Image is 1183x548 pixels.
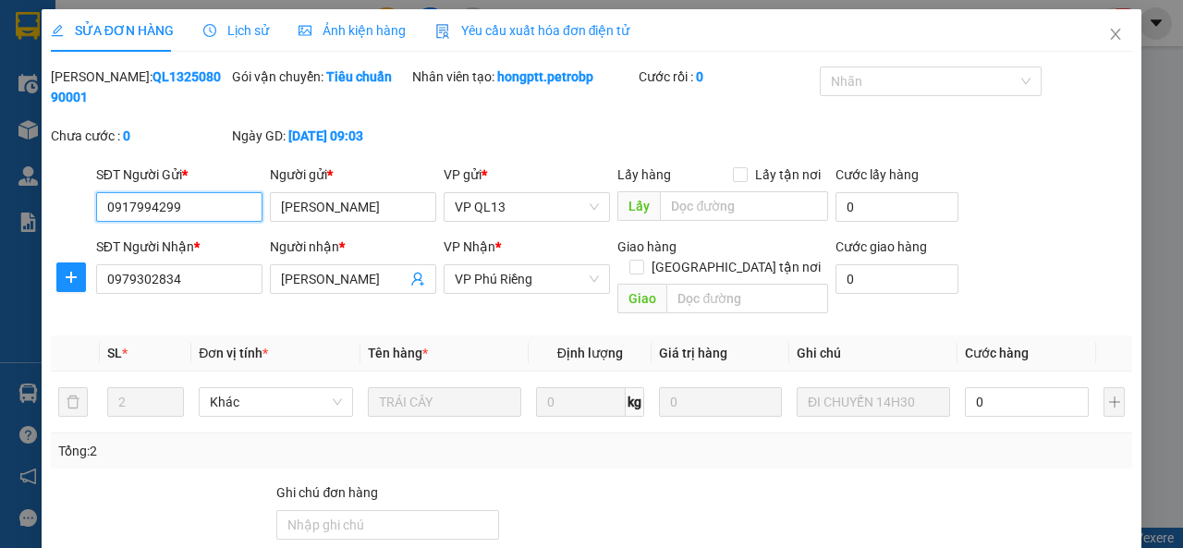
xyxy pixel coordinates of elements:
b: 0 [696,69,703,84]
b: hongptt.petrobp [497,69,593,84]
span: user-add [410,272,425,286]
div: VP gửi [444,164,610,185]
div: SĐT Người Gửi [96,164,262,185]
label: Ghi chú đơn hàng [276,485,378,500]
input: Ghi chú đơn hàng [276,510,499,540]
div: Nhân viên tạo: [412,67,635,87]
div: Tổng: 2 [58,441,458,461]
div: Gói vận chuyển: [232,67,409,87]
span: edit [51,24,64,37]
b: [DATE] 09:03 [288,128,363,143]
span: SL [107,346,122,360]
span: Đơn vị tính [199,346,268,360]
b: Tiêu chuẩn [326,69,392,84]
span: Giao [617,284,666,313]
span: Giao hàng [617,239,677,254]
span: Lịch sử [203,23,269,38]
span: Yêu cầu xuất hóa đơn điện tử [435,23,630,38]
button: Close [1090,9,1141,61]
span: Tên hàng [368,346,428,360]
div: SĐT Người Nhận [96,237,262,257]
input: Ghi Chú [797,387,950,417]
span: Lấy [617,191,660,221]
span: close [1108,27,1123,42]
span: Giá trị hàng [659,346,727,360]
button: plus [1104,387,1125,417]
label: Cước lấy hàng [835,167,919,182]
input: 0 [659,387,782,417]
input: Cước lấy hàng [835,192,958,222]
span: [GEOGRAPHIC_DATA] tận nơi [644,257,828,277]
div: Cước rồi : [639,67,816,87]
span: Khác [210,388,341,416]
input: Dọc đường [660,191,827,221]
span: VP Nhận [444,239,495,254]
span: plus [57,270,85,285]
button: delete [58,387,88,417]
label: Cước giao hàng [835,239,927,254]
img: icon [435,24,450,39]
input: Cước giao hàng [835,264,958,294]
b: 0 [123,128,130,143]
input: Dọc đường [666,284,827,313]
div: [PERSON_NAME]: [51,67,228,107]
div: Chưa cước : [51,126,228,146]
input: VD: Bàn, Ghế [368,387,521,417]
span: Định lượng [557,346,623,360]
span: picture [299,24,311,37]
span: VP Phú Riềng [455,265,599,293]
span: clock-circle [203,24,216,37]
span: Cước hàng [965,346,1029,360]
div: Ngày GD: [232,126,409,146]
div: Người nhận [270,237,436,257]
span: VP QL13 [455,193,599,221]
th: Ghi chú [789,335,957,371]
span: SỬA ĐƠN HÀNG [51,23,174,38]
span: Ảnh kiện hàng [299,23,406,38]
span: Lấy hàng [617,167,671,182]
button: plus [56,262,86,292]
div: Người gửi [270,164,436,185]
span: Lấy tận nơi [748,164,828,185]
span: kg [626,387,644,417]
